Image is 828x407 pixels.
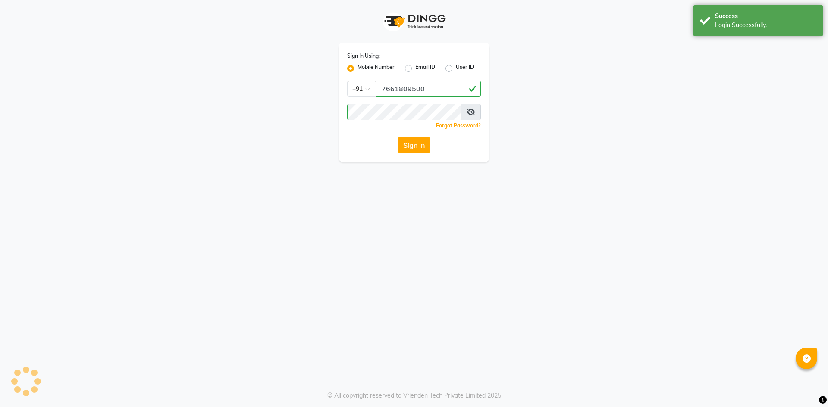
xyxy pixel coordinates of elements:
input: Username [347,104,461,120]
label: Sign In Using: [347,52,380,60]
div: Login Successfully. [715,21,816,30]
label: User ID [456,63,474,74]
button: Sign In [398,137,430,153]
label: Email ID [415,63,435,74]
label: Mobile Number [358,63,395,74]
img: logo1.svg [379,9,448,34]
input: Username [376,81,481,97]
div: Success [715,12,816,21]
a: Forgot Password? [436,122,481,129]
